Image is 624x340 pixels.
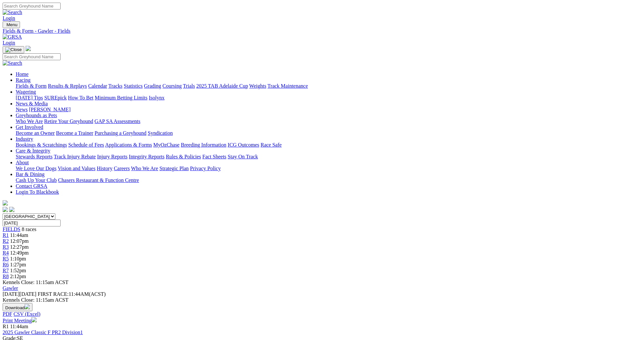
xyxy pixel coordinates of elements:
[10,232,28,238] span: 11:44am
[3,244,9,250] a: R3
[16,142,621,148] div: Industry
[10,268,26,273] span: 1:52pm
[3,291,20,297] span: [DATE]
[95,118,141,124] a: GAP SA Assessments
[228,154,258,159] a: Stay On Track
[88,83,107,89] a: Calendar
[162,83,182,89] a: Coursing
[3,21,20,28] button: Toggle navigation
[3,9,22,15] img: Search
[10,324,28,329] span: 11:44am
[3,238,9,244] a: R2
[16,118,621,124] div: Greyhounds as Pets
[16,77,30,83] a: Racing
[16,160,29,165] a: About
[3,40,15,45] a: Login
[3,297,621,303] div: Kennels Close: 11:15am ACST
[44,118,93,124] a: Retire Your Greyhound
[3,330,83,335] a: 2025 Gawler Classic F PR2 Division1
[9,207,14,212] img: twitter.svg
[190,166,221,171] a: Privacy Policy
[3,15,15,21] a: Login
[3,303,32,311] button: Download
[16,189,59,195] a: Login To Blackbook
[97,166,112,171] a: History
[3,46,24,53] button: Toggle navigation
[58,177,139,183] a: Chasers Restaurant & Function Centre
[3,200,8,206] img: logo-grsa-white.png
[3,324,9,329] span: R1
[68,95,94,100] a: How To Bet
[16,166,56,171] a: We Love Our Dogs
[16,101,48,106] a: News & Media
[97,154,127,159] a: Injury Reports
[10,274,26,279] span: 2:12pm
[16,130,55,136] a: Become an Owner
[54,154,96,159] a: Track Injury Rebate
[10,238,29,244] span: 12:07pm
[3,279,68,285] span: Kennels Close: 11:15am ACST
[16,107,621,113] div: News & Media
[148,130,173,136] a: Syndication
[3,285,18,291] a: Gawler
[16,142,67,148] a: Bookings & Scratchings
[108,83,123,89] a: Tracks
[10,262,26,267] span: 1:27pm
[16,83,621,89] div: Racing
[3,34,22,40] img: GRSA
[68,142,104,148] a: Schedule of Fees
[149,95,164,100] a: Isolynx
[181,142,226,148] a: Breeding Information
[3,53,61,60] input: Search
[31,317,37,322] img: printer.svg
[153,142,180,148] a: MyOzChase
[16,171,45,177] a: Bar & Dining
[10,256,26,261] span: 1:10pm
[124,83,143,89] a: Statistics
[3,3,61,9] input: Search
[3,250,9,256] a: R4
[166,154,201,159] a: Rules & Policies
[129,154,164,159] a: Integrity Reports
[3,318,37,323] a: Print Meeting
[3,311,621,317] div: Download
[16,148,50,153] a: Care & Integrity
[25,304,30,309] img: download.svg
[3,262,9,267] a: R6
[183,83,195,89] a: Trials
[48,83,87,89] a: Results & Replays
[3,226,20,232] a: FIELDS
[7,22,17,27] span: Menu
[3,232,9,238] span: R1
[16,95,621,101] div: Wagering
[16,154,52,159] a: Stewards Reports
[5,47,22,52] img: Close
[260,142,281,148] a: Race Safe
[58,166,95,171] a: Vision and Values
[3,220,61,226] input: Select date
[3,274,9,279] span: R8
[16,183,47,189] a: Contact GRSA
[202,154,226,159] a: Fact Sheets
[3,291,36,297] span: [DATE]
[22,226,36,232] span: 8 races
[13,311,40,317] a: CSV (Excel)
[16,177,57,183] a: Cash Up Your Club
[16,166,621,171] div: About
[10,250,29,256] span: 12:49pm
[16,154,621,160] div: Care & Integrity
[131,166,158,171] a: Who We Are
[16,124,43,130] a: Get Involved
[16,177,621,183] div: Bar & Dining
[16,83,47,89] a: Fields & Form
[3,268,9,273] a: R7
[16,118,43,124] a: Who We Are
[16,136,33,142] a: Industry
[16,95,43,100] a: [DATE] Tips
[196,83,248,89] a: 2025 TAB Adelaide Cup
